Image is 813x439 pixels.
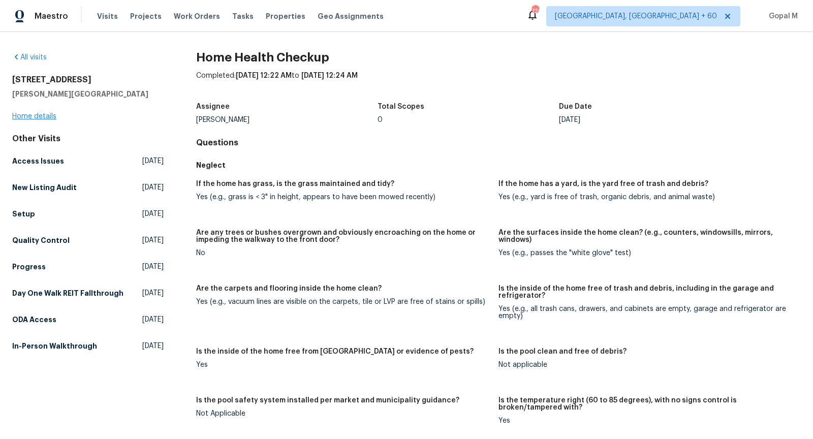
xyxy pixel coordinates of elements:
[266,11,305,21] span: Properties
[12,134,164,144] div: Other Visits
[174,11,220,21] span: Work Orders
[12,341,97,351] h5: In-Person Walkthrough
[12,262,46,272] h5: Progress
[559,103,592,110] h5: Due Date
[142,156,164,166] span: [DATE]
[196,361,490,368] div: Yes
[498,305,793,320] div: Yes (e.g., all trash cans, drawers, and cabinets are empty, garage and refrigerator are empty)
[232,13,254,20] span: Tasks
[12,288,123,298] h5: Day One Walk REIT Fallthrough
[12,315,56,325] h5: ODA Access
[142,182,164,193] span: [DATE]
[378,103,424,110] h5: Total Scopes
[498,397,793,411] h5: Is the temperature right (60 to 85 degrees), with no signs control is broken/tampered with?
[142,288,164,298] span: [DATE]
[12,152,164,170] a: Access Issues[DATE]
[555,11,717,21] span: [GEOGRAPHIC_DATA], [GEOGRAPHIC_DATA] + 60
[196,116,378,123] div: [PERSON_NAME]
[12,258,164,276] a: Progress[DATE]
[12,182,77,193] h5: New Listing Audit
[196,348,474,355] h5: Is the inside of the home free from [GEOGRAPHIC_DATA] or evidence of pests?
[12,156,64,166] h5: Access Issues
[12,310,164,329] a: ODA Access[DATE]
[196,229,490,243] h5: Are any trees or bushes overgrown and obviously encroaching on the home or impeding the walkway t...
[318,11,384,21] span: Geo Assignments
[498,229,793,243] h5: Are the surfaces inside the home clean? (e.g., counters, windowsills, mirrors, windows)
[196,249,490,257] div: No
[12,89,164,99] h5: [PERSON_NAME][GEOGRAPHIC_DATA]
[142,209,164,219] span: [DATE]
[498,348,627,355] h5: Is the pool clean and free of debris?
[12,205,164,223] a: Setup[DATE]
[236,72,292,79] span: [DATE] 12:22 AM
[498,285,793,299] h5: Is the inside of the home free of trash and debris, including in the garage and refrigerator?
[142,341,164,351] span: [DATE]
[498,361,793,368] div: Not applicable
[196,160,801,170] h5: Neglect
[196,397,459,404] h5: Is the pool safety system installed per market and municipality guidance?
[559,116,740,123] div: [DATE]
[35,11,68,21] span: Maestro
[12,75,164,85] h2: [STREET_ADDRESS]
[196,180,394,187] h5: If the home has grass, is the grass maintained and tidy?
[531,6,539,16] div: 726
[130,11,162,21] span: Projects
[12,235,70,245] h5: Quality Control
[142,315,164,325] span: [DATE]
[196,52,801,62] h2: Home Health Checkup
[765,11,798,21] span: Gopal M
[12,113,56,120] a: Home details
[12,54,47,61] a: All visits
[196,298,490,305] div: Yes (e.g., vacuum lines are visible on the carpets, tile or LVP are free of stains or spills)
[498,417,793,424] div: Yes
[12,178,164,197] a: New Listing Audit[DATE]
[196,71,801,97] div: Completed: to
[12,284,164,302] a: Day One Walk REIT Fallthrough[DATE]
[498,249,793,257] div: Yes (e.g., passes the "white glove" test)
[378,116,559,123] div: 0
[12,209,35,219] h5: Setup
[196,194,490,201] div: Yes (e.g., grass is < 3" in height, appears to have been mowed recently)
[498,180,708,187] h5: If the home has a yard, is the yard free of trash and debris?
[196,138,801,148] h4: Questions
[498,194,793,201] div: Yes (e.g., yard is free of trash, organic debris, and animal waste)
[196,103,230,110] h5: Assignee
[196,410,490,417] div: Not Applicable
[12,231,164,249] a: Quality Control[DATE]
[196,285,382,292] h5: Are the carpets and flooring inside the home clean?
[301,72,358,79] span: [DATE] 12:24 AM
[12,337,164,355] a: In-Person Walkthrough[DATE]
[142,262,164,272] span: [DATE]
[97,11,118,21] span: Visits
[142,235,164,245] span: [DATE]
